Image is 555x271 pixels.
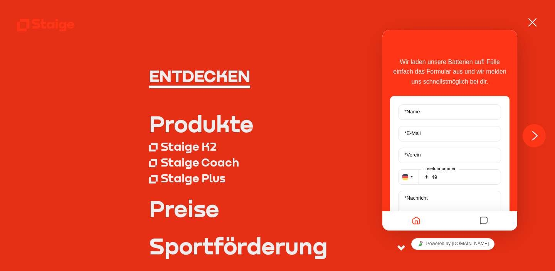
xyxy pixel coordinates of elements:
div: Staige Coach [161,155,239,170]
a: Staige K2 [149,139,405,155]
a: Preise [149,197,405,220]
iframe: chat widget [523,124,547,147]
div: Staige Plus [161,171,225,185]
div: Staige K2 [161,140,217,154]
iframe: chat widget [382,30,517,231]
a: Staige Plus [149,170,405,186]
div: Sportförderung [149,235,328,257]
div: Produkte [149,113,254,135]
a: Staige Coach [149,155,405,170]
iframe: chat widget [385,235,520,252]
